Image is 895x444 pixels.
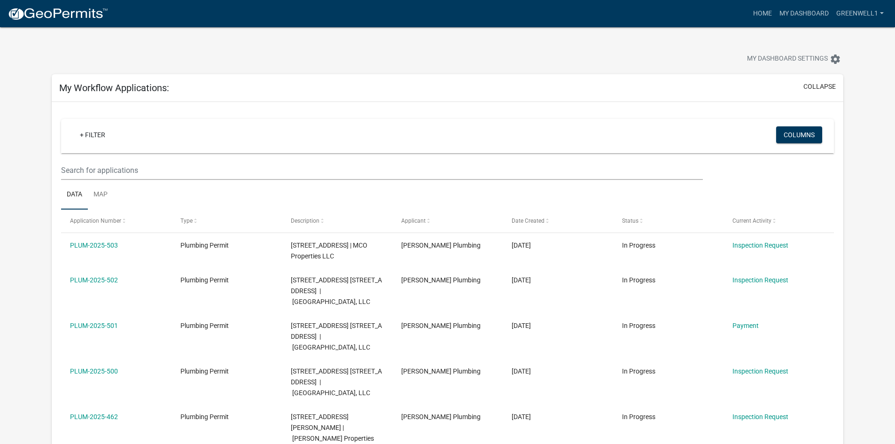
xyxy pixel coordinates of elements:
span: Greenwell Plumbing [401,276,481,284]
span: Type [180,218,193,224]
datatable-header-cell: Description [282,210,392,232]
datatable-header-cell: Type [171,210,282,232]
h5: My Workflow Applications: [59,82,169,93]
span: Description [291,218,319,224]
span: 09/11/2025 [512,276,531,284]
span: Greenwell Plumbing [401,322,481,329]
datatable-header-cell: Current Activity [723,210,833,232]
span: 09/11/2025 [512,322,531,329]
span: In Progress [622,367,655,375]
span: 5126 WOODSTONE CIRCLE 5126 Woodstone Circle | Woodstone Creek, LLC [291,367,382,397]
span: My Dashboard Settings [747,54,828,65]
span: 5124 WOODSTONE CIRCLE 5124 Woodstone Circle | Woodstone Creek, LLC [291,322,382,351]
datatable-header-cell: Application Number [61,210,171,232]
span: In Progress [622,322,655,329]
a: My Dashboard [776,5,833,23]
span: Date Created [512,218,545,224]
button: collapse [803,82,836,92]
a: PLUM-2025-500 [70,367,118,375]
a: PLUM-2025-503 [70,241,118,249]
input: Search for applications [61,161,702,180]
a: Inspection Request [732,413,788,421]
a: Data [61,180,88,210]
span: In Progress [622,413,655,421]
span: Plumbing Permit [180,241,229,249]
a: PLUM-2025-501 [70,322,118,329]
span: Plumbing Permit [180,322,229,329]
span: In Progress [622,276,655,284]
span: 09/11/2025 [512,241,531,249]
datatable-header-cell: Status [613,210,723,232]
button: Columns [776,126,822,143]
span: 08/20/2025 [512,413,531,421]
span: Status [622,218,638,224]
span: Applicant [401,218,426,224]
a: Payment [732,322,759,329]
a: Inspection Request [732,276,788,284]
span: Plumbing Permit [180,276,229,284]
a: Map [88,180,113,210]
datatable-header-cell: Date Created [503,210,613,232]
span: Plumbing Permit [180,367,229,375]
span: Greenwell Plumbing [401,413,481,421]
a: Inspection Request [732,241,788,249]
span: In Progress [622,241,655,249]
a: PLUM-2025-502 [70,276,118,284]
span: 3017 CHARLESTOWN PIKE Building 4 | MCO Properties LLC [291,241,367,260]
a: Inspection Request [732,367,788,375]
a: PLUM-2025-462 [70,413,118,421]
datatable-header-cell: Applicant [392,210,503,232]
a: + Filter [72,126,113,143]
span: Current Activity [732,218,771,224]
a: Home [749,5,776,23]
span: Application Number [70,218,121,224]
span: 5122 WOODSTONE CIRCLE 5122 Woodstone Circle | Woodstone Creek, LLC [291,276,382,305]
span: 09/11/2025 [512,367,531,375]
span: Greenwell Plumbing [401,367,481,375]
i: settings [830,54,841,65]
a: Greenwell1 [833,5,887,23]
span: Greenwell Plumbing [401,241,481,249]
span: Plumbing Permit [180,413,229,421]
button: My Dashboard Settingssettings [739,50,848,68]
